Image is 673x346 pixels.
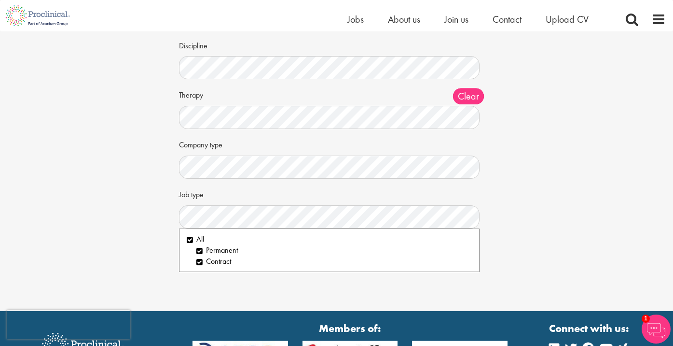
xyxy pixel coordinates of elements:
a: Jobs [347,13,364,26]
label: Company type [179,136,226,151]
strong: Members of: [192,321,508,336]
a: About us [388,13,420,26]
li: Contract [196,256,472,267]
span: Clear [453,88,484,104]
img: Chatbot [642,315,671,344]
li: All [187,234,472,245]
label: Job type [179,186,226,201]
li: Permanent [196,245,472,256]
a: Contact [493,13,522,26]
iframe: reCAPTCHA [7,310,130,339]
span: 1 [642,315,650,323]
a: Join us [444,13,468,26]
a: Upload CV [546,13,589,26]
strong: Connect with us: [549,321,631,336]
label: Discipline [179,37,226,52]
label: Therapy [179,86,226,101]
